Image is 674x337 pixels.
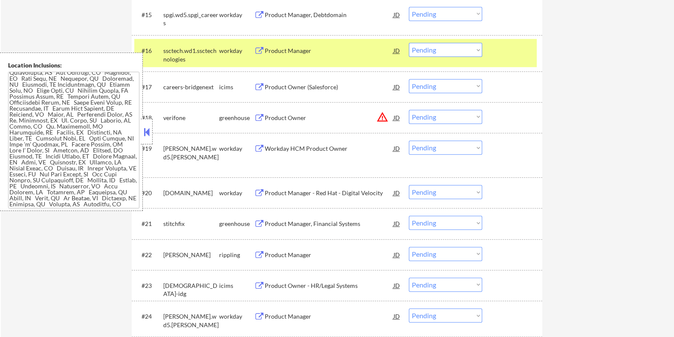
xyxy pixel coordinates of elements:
div: stitchfix [163,220,219,228]
div: #22 [141,251,156,259]
div: workday [219,47,254,55]
div: #21 [141,220,156,228]
div: Product Manager [264,47,393,55]
div: #24 [141,312,156,321]
div: [DOMAIN_NAME] [163,189,219,197]
div: greenhouse [219,220,254,228]
div: greenhouse [219,114,254,122]
div: Product Manager, Debtdomain [264,11,393,19]
div: JD [392,79,401,94]
button: warning_amber [376,111,388,123]
div: verifone [163,114,219,122]
div: [PERSON_NAME].wd5.[PERSON_NAME] [163,144,219,161]
div: Product Owner (Salesforce) [264,83,393,91]
div: rippling [219,251,254,259]
div: [PERSON_NAME].wd5.[PERSON_NAME] [163,312,219,329]
div: spgi.wd5.spgi_careers [163,11,219,27]
div: Product Owner [264,114,393,122]
div: JD [392,308,401,324]
div: Location Inclusions: [8,61,139,70]
div: Workday HCM Product Owner [264,144,393,153]
div: workday [219,144,254,153]
div: Product Manager - Red Hat - Digital Velocity [264,189,393,197]
div: JD [392,110,401,125]
div: careers-bridgenext [163,83,219,91]
div: Product Owner - HR/Legal Systems [264,281,393,290]
div: ssctech.wd1.ssctechnologies [163,47,219,63]
div: icims [219,281,254,290]
div: JD [392,216,401,231]
div: #23 [141,281,156,290]
div: Product Manager [264,251,393,259]
div: workday [219,312,254,321]
div: JD [392,278,401,293]
div: #15 [141,11,156,19]
div: Product Manager, Financial Systems [264,220,393,228]
div: JD [392,247,401,262]
div: JD [392,141,401,156]
div: JD [392,7,401,22]
div: JD [392,43,401,58]
div: #16 [141,47,156,55]
div: [PERSON_NAME] [163,251,219,259]
div: [DEMOGRAPHIC_DATA]-idg [163,281,219,298]
div: workday [219,11,254,19]
div: workday [219,189,254,197]
div: JD [392,185,401,200]
div: Product Manager [264,312,393,321]
div: icims [219,83,254,91]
